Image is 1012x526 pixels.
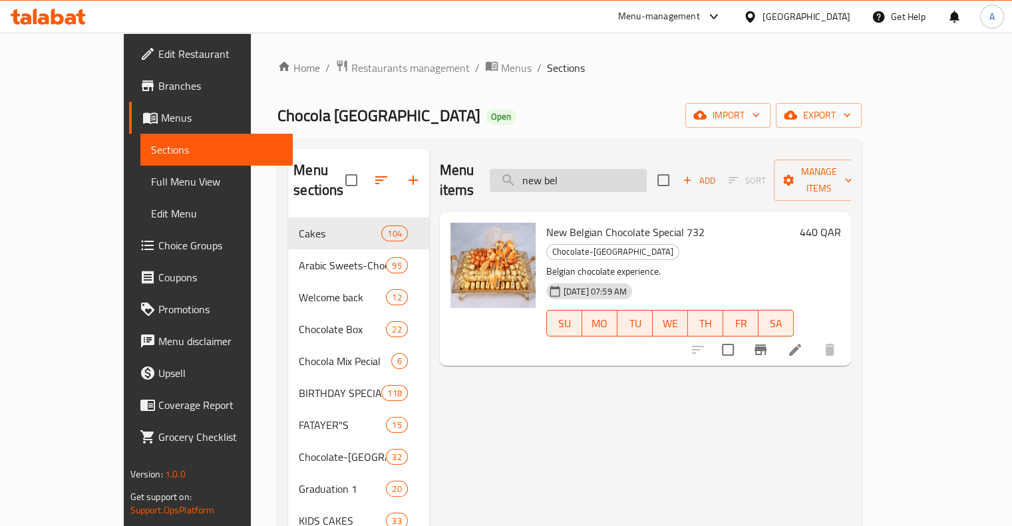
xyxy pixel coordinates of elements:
[386,321,407,337] div: items
[552,314,577,333] span: SU
[681,173,717,188] span: Add
[623,314,647,333] span: TU
[387,451,407,463] span: 32
[288,249,429,281] div: Arabic Sweets-Chocola Special95
[299,449,386,465] div: Chocolate-Belgium
[129,70,293,102] a: Branches
[161,110,282,126] span: Menus
[299,257,386,273] div: Arabic Sweets-Chocola Special
[288,281,429,313] div: Welcome back12
[158,301,282,317] span: Promotions
[547,244,679,259] span: Chocolate-[GEOGRAPHIC_DATA]
[299,353,391,369] span: Chocola Mix Pecial
[677,170,720,191] span: Add item
[764,314,788,333] span: SA
[151,142,282,158] span: Sections
[774,160,863,201] button: Manage items
[158,269,282,285] span: Coupons
[129,293,293,325] a: Promotions
[786,107,851,124] span: export
[784,164,852,197] span: Manage items
[129,261,293,293] a: Coupons
[277,60,320,76] a: Home
[288,377,429,409] div: BIRTHDAY SPECIAL CAKE AND BALLOONS118
[299,449,386,465] span: Chocolate-[GEOGRAPHIC_DATA]
[814,334,846,366] button: delete
[558,285,632,298] span: [DATE] 07:59 AM
[277,100,480,130] span: Chocola [GEOGRAPHIC_DATA]
[582,310,617,336] button: MO
[299,321,386,337] span: Chocolate Box
[129,102,293,134] a: Menus
[588,314,612,333] span: MO
[130,488,192,505] span: Get support on:
[129,357,293,389] a: Upsell
[776,103,862,128] button: export
[299,481,386,497] span: Graduation 1
[288,217,429,249] div: Cakes104
[501,60,532,76] span: Menus
[158,397,282,413] span: Coverage Report
[485,59,532,76] a: Menus
[337,166,365,194] span: Select all sections
[386,481,407,497] div: items
[547,60,585,76] span: Sections
[129,421,293,453] a: Grocery Checklist
[382,387,407,400] span: 118
[140,197,293,229] a: Edit Menu
[129,38,293,70] a: Edit Restaurant
[382,227,407,240] span: 104
[130,501,215,519] a: Support.OpsPlatform
[158,429,282,445] span: Grocery Checklist
[129,325,293,357] a: Menu disclaimer
[288,345,429,377] div: Chocola Mix Pecial6
[288,313,429,345] div: Chocolate Box22
[693,314,718,333] span: TH
[158,237,282,253] span: Choice Groups
[714,336,742,364] span: Select to update
[151,205,282,221] span: Edit Menu
[158,46,282,62] span: Edit Restaurant
[490,169,647,192] input: search
[618,9,700,25] div: Menu-management
[387,323,407,336] span: 22
[351,60,470,76] span: Restaurants management
[649,166,677,194] span: Select section
[299,225,381,241] span: Cakes
[723,310,759,336] button: FR
[486,111,516,122] span: Open
[762,9,850,24] div: [GEOGRAPHIC_DATA]
[299,417,386,433] span: FATAYER"S
[386,289,407,305] div: items
[799,223,840,241] h6: 440 QAR
[440,160,474,200] h2: Menu items
[486,109,516,125] div: Open
[989,9,995,24] span: A
[475,60,480,76] li: /
[129,389,293,421] a: Coverage Report
[720,170,774,191] span: Select section first
[677,170,720,191] button: Add
[165,465,186,483] span: 1.0.0
[653,310,688,336] button: WE
[151,174,282,190] span: Full Menu View
[130,465,163,483] span: Version:
[745,334,776,366] button: Branch-specific-item
[335,59,470,76] a: Restaurants management
[381,225,407,241] div: items
[696,107,760,124] span: import
[387,291,407,304] span: 12
[299,289,386,305] span: Welcome back
[450,223,536,308] img: New Belgian Chocolate Special 732
[277,59,862,76] nav: breadcrumb
[546,222,705,242] span: New Belgian Chocolate Special 732
[391,353,408,369] div: items
[386,257,407,273] div: items
[381,385,407,401] div: items
[386,417,407,433] div: items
